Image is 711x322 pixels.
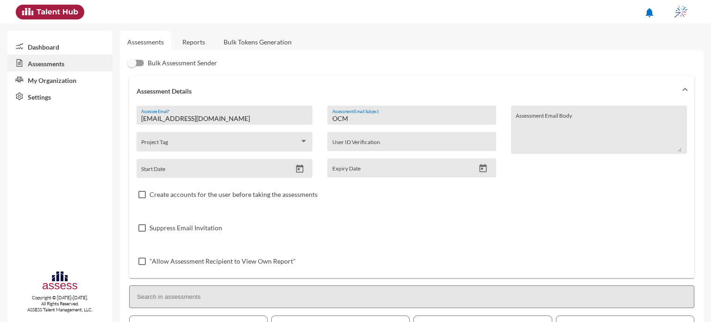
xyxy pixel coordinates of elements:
[7,55,112,71] a: Assessments
[148,57,217,69] span: Bulk Assessment Sender
[7,71,112,88] a: My Organization
[42,270,78,293] img: assesscompany-logo.png
[150,256,296,267] span: "Allow Assessment Recipient to View Own Report"
[7,88,112,105] a: Settings
[150,189,318,200] span: Create accounts for the user before taking the assessments
[127,38,164,46] a: Assessments
[175,31,212,53] a: Reports
[141,115,307,122] input: Assessee Email
[150,222,222,234] span: Suppress Email Invitation
[292,164,308,174] button: Open calendar
[129,106,694,278] div: Assessment Details
[7,295,112,313] p: Copyright © [DATE]-[DATE]. All Rights Reserved. ASSESS Talent Management, LLC.
[216,31,299,53] a: Bulk Tokens Generation
[475,164,491,173] button: Open calendar
[129,285,694,308] input: Search in assessments
[137,87,676,95] mat-panel-title: Assessment Details
[644,7,655,18] mat-icon: notifications
[7,38,112,55] a: Dashboard
[129,76,694,106] mat-expansion-panel-header: Assessment Details
[332,115,491,122] input: Assessment Email Subject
